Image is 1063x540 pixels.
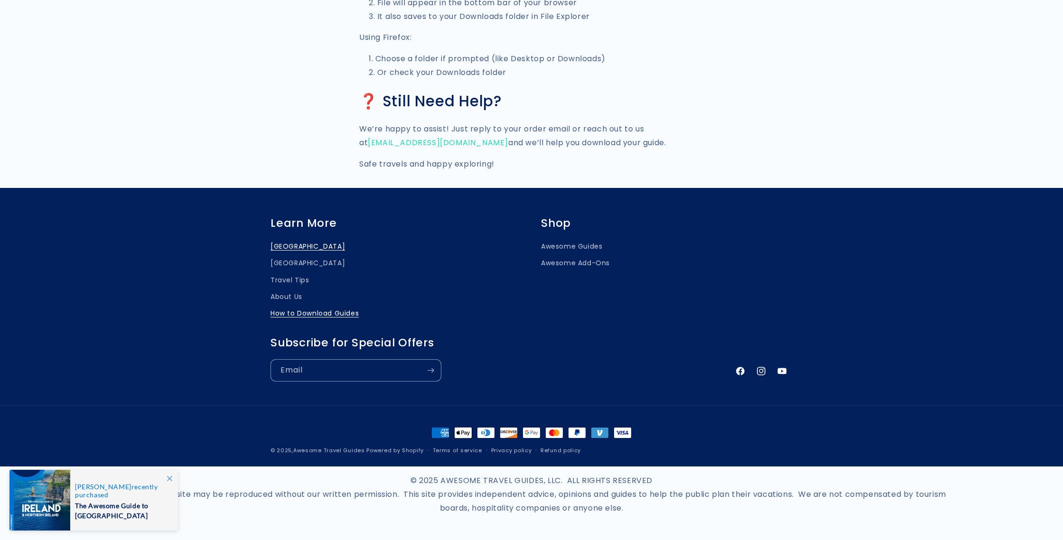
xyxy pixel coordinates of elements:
[541,241,602,255] a: Awesome Guides
[75,499,168,521] span: The Awesome Guide to [GEOGRAPHIC_DATA]
[433,446,482,455] a: Terms of service
[270,255,345,271] a: [GEOGRAPHIC_DATA]
[293,447,365,454] a: Awesome Travel Guides
[359,122,704,150] p: We’re happy to assist! Just reply to your order email or reach out to us at and we’ll help you do...
[270,336,725,350] h2: Subscribe for Special Offers
[359,31,704,45] p: Using Firefox:
[541,216,793,230] h2: Shop
[420,359,441,382] button: Subscribe
[106,466,957,540] div: © 2025 AWESOME TRAVEL GUIDES, LLC. ALL RIGHTS RESERVED No part of this site may be reproduced wit...
[270,289,302,305] a: About Us
[75,483,131,491] span: [PERSON_NAME]
[270,272,309,289] a: Travel Tips
[541,446,581,455] a: Refund policy
[359,92,704,110] h2: ❓ Still Need Help?
[75,483,168,499] span: recently purchased
[491,446,532,455] a: Privacy policy
[369,52,704,66] li: Choose a folder if prompted (like Desktop or Downloads)
[369,10,704,24] li: It also saves to your Downloads folder in File Explorer
[359,158,704,171] p: Safe travels and happy exploring!
[541,255,610,271] a: Awesome Add-Ons
[270,216,522,230] h2: Learn More
[270,447,365,454] small: © 2025,
[368,137,508,148] a: [EMAIL_ADDRESS][DOMAIN_NAME]
[270,241,345,255] a: [GEOGRAPHIC_DATA]
[369,66,704,80] li: Or check your Downloads folder
[270,305,359,322] a: How to Download Guides
[366,447,424,454] a: Powered by Shopify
